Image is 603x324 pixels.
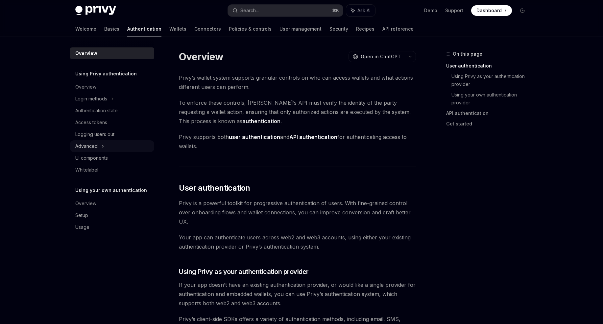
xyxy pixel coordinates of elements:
[70,128,154,140] a: Logging users out
[75,186,147,194] h5: Using your own authentication
[75,200,96,207] div: Overview
[357,7,371,14] span: Ask AI
[75,223,89,231] div: Usage
[451,90,533,108] a: Using your own authentication provider
[179,233,416,251] span: Your app can authenticate users across web2 and web3 accounts, using either your existing authent...
[289,134,337,140] strong: API authentication
[179,183,250,193] span: User authentication
[349,51,405,62] button: Open in ChatGPT
[75,107,118,115] div: Authentication state
[179,267,309,276] span: Using Privy as your authentication provider
[382,21,414,37] a: API reference
[194,21,221,37] a: Connectors
[70,105,154,117] a: Authentication state
[329,21,348,37] a: Security
[179,199,416,226] span: Privy is a powerful toolkit for progressive authentication of users. With fine-grained control ov...
[229,21,272,37] a: Policies & controls
[70,198,154,209] a: Overview
[75,49,97,57] div: Overview
[75,6,116,15] img: dark logo
[127,21,161,37] a: Authentication
[229,134,280,140] strong: user authentication
[453,50,482,58] span: On this page
[446,119,533,129] a: Get started
[70,81,154,93] a: Overview
[179,98,416,126] span: To enforce these controls, [PERSON_NAME]’s API must verify the identity of the party requesting a...
[104,21,119,37] a: Basics
[75,130,114,138] div: Logging users out
[70,209,154,221] a: Setup
[240,7,259,14] div: Search...
[446,108,533,119] a: API authentication
[228,5,343,16] button: Search...⌘K
[75,211,88,219] div: Setup
[356,21,374,37] a: Recipes
[75,154,108,162] div: UI components
[445,7,463,14] a: Support
[476,7,502,14] span: Dashboard
[75,166,98,174] div: Whitelabel
[346,5,375,16] button: Ask AI
[169,21,186,37] a: Wallets
[70,117,154,128] a: Access tokens
[446,61,533,71] a: User authentication
[75,119,107,126] div: Access tokens
[70,47,154,59] a: Overview
[75,95,107,103] div: Login methods
[451,71,533,90] a: Using Privy as your authentication provider
[75,70,137,78] h5: Using Privy authentication
[70,152,154,164] a: UI components
[179,51,223,63] h1: Overview
[361,53,401,60] span: Open in ChatGPT
[70,164,154,176] a: Whitelabel
[75,83,96,91] div: Overview
[332,8,339,13] span: ⌘ K
[424,7,437,14] a: Demo
[179,73,416,92] span: Privy’s wallet system supports granular controls on who can access wallets and what actions diffe...
[75,142,98,150] div: Advanced
[75,21,96,37] a: Welcome
[517,5,528,16] button: Toggle dark mode
[70,221,154,233] a: Usage
[179,280,416,308] span: If your app doesn’t have an existing authentication provider, or would like a single provider for...
[179,132,416,151] span: Privy supports both and for authenticating access to wallets.
[242,118,280,124] strong: authentication
[279,21,322,37] a: User management
[471,5,512,16] a: Dashboard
